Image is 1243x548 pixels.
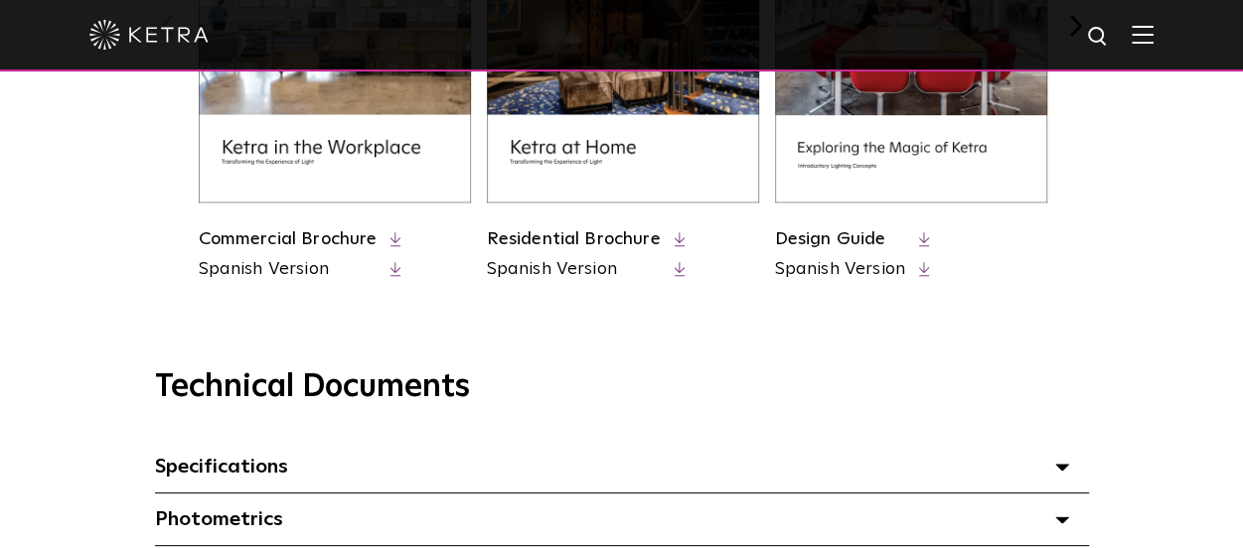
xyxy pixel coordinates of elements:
a: Spanish Version [487,257,661,282]
img: ketra-logo-2019-white [89,20,209,50]
img: Hamburger%20Nav.svg [1132,25,1154,44]
img: search icon [1086,25,1111,50]
a: Spanish Version [775,257,905,282]
a: Commercial Brochure [199,230,378,248]
a: Design Guide [775,230,886,248]
span: Photometrics [155,509,283,529]
a: Spanish Version [199,257,378,282]
h3: Technical Documents [155,368,1089,406]
span: Specifications [155,457,288,477]
a: Residential Brochure [487,230,661,248]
